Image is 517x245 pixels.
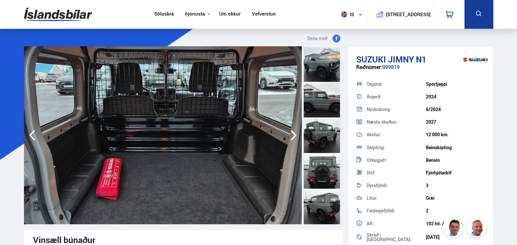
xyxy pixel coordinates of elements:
div: Litur: [367,196,426,200]
div: 3 [426,183,485,188]
div: Tegund: [367,82,426,86]
div: Næsta skoðun: [367,120,426,124]
img: brand logo [462,50,488,70]
span: Jimny N1 [388,53,427,65]
span: Raðnúmer: [356,63,382,71]
div: Sportjeppi [426,82,485,87]
img: svg+xml;base64,PHN2ZyB4bWxucz0iaHR0cDovL3d3dy53My5vcmcvMjAwMC9zdmciIHdpZHRoPSI1MTIiIGhlaWdodD0iNT... [341,11,347,17]
img: siFngHWaQ9KaOqBr.png [467,219,487,238]
div: Orkugjafi: [367,158,426,162]
div: Skipting: [367,145,426,150]
div: 2024 [426,94,485,99]
div: 999819 [356,64,486,77]
span: Suzuki [356,53,386,65]
button: Þjónusta [185,11,205,17]
button: Deila með: [305,35,343,42]
div: Bensín [426,158,485,163]
img: 2522941.jpeg [24,46,302,224]
div: Grár [426,195,485,201]
span: is [338,11,355,17]
div: Fjórhjóladrif [426,170,485,175]
span: Deila með: [307,35,329,42]
div: 2027 [426,119,485,125]
a: Um okkur [219,11,241,18]
div: Dyrafjöldi: [367,183,426,188]
button: [STREET_ADDRESS] [389,12,428,17]
div: Árgerð: [367,95,426,99]
div: 2 [426,208,485,213]
div: Skráð í [GEOGRAPHIC_DATA]: [367,233,426,242]
div: 12 000 km. [426,132,485,137]
div: Nýskráning: [367,107,426,112]
div: Akstur: [367,132,426,137]
div: Drif: [367,171,426,175]
img: FbJEzSuNWCJXmdc-.webp [444,219,464,238]
button: is [338,5,368,24]
div: Afl: [367,221,426,226]
div: Farþegafjöldi: [367,208,426,213]
button: Open LiveChat chat widget [5,3,25,22]
div: [DATE] [426,235,485,240]
img: G0Ugv5HjCgRt.svg [24,4,92,25]
div: 6/2024 [426,107,485,112]
a: Vefverslun [252,11,276,18]
div: Beinskipting [426,145,485,150]
div: Vinsæll búnaður [33,235,334,245]
div: 102 hö. / 1.462 cc. [426,221,485,226]
a: Söluskrá [154,11,174,18]
a: [STREET_ADDRESS] [371,5,434,24]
